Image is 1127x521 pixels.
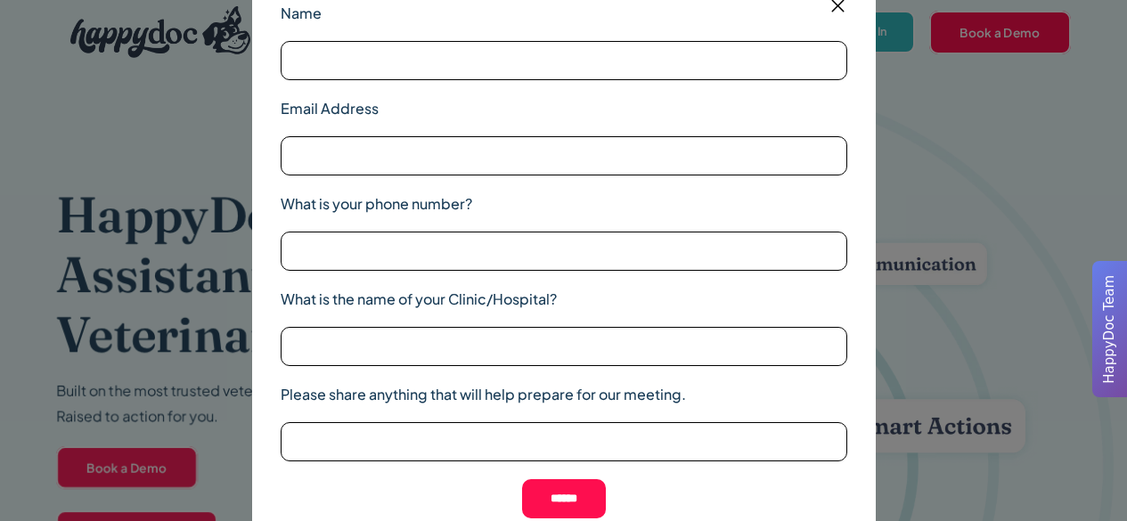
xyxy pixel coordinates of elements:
[281,98,847,119] label: Email Address
[281,193,847,215] label: What is your phone number?
[281,3,847,24] label: Name
[281,289,847,310] label: What is the name of your Clinic/Hospital?
[281,384,847,405] label: Please share anything that will help prepare for our meeting.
